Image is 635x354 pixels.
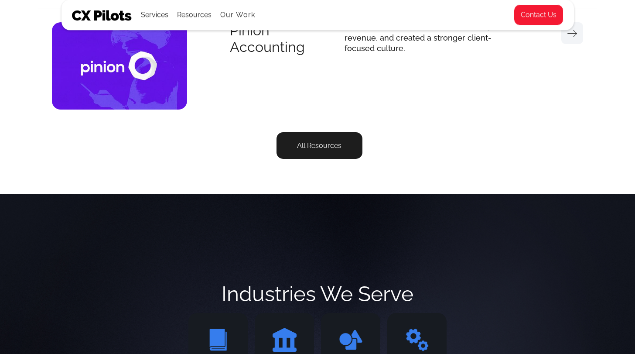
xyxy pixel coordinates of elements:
a: Contact Us [514,4,563,25]
div: Pinion Accounting [230,22,345,55]
h2: Industries We Serve [222,282,413,306]
div: Services [141,9,168,21]
a: Our Work [220,11,256,19]
div: Resources [177,9,212,21]
a: All Resources [277,132,362,159]
p: Pinion’s CX overhaul boosted retention, revenue, and created a stronger client-focused culture. [345,22,519,54]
